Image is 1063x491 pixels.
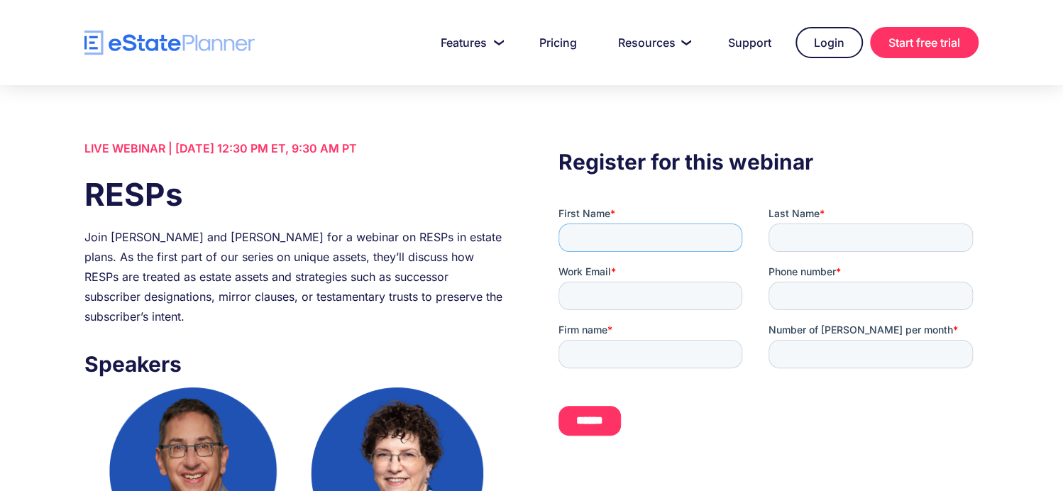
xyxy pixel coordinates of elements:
h3: Register for this webinar [558,145,979,178]
a: Login [795,27,863,58]
h1: RESPs [84,172,505,216]
a: Features [424,28,515,57]
a: Support [711,28,788,57]
iframe: Form 0 [558,206,979,460]
div: Join [PERSON_NAME] and [PERSON_NAME] for a webinar on RESPs in estate plans. As the first part of... [84,227,505,326]
a: Resources [601,28,704,57]
a: Start free trial [870,27,979,58]
a: Pricing [522,28,594,57]
h3: Speakers [84,348,505,380]
div: LIVE WEBINAR | [DATE] 12:30 PM ET, 9:30 AM PT [84,138,505,158]
a: home [84,31,255,55]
